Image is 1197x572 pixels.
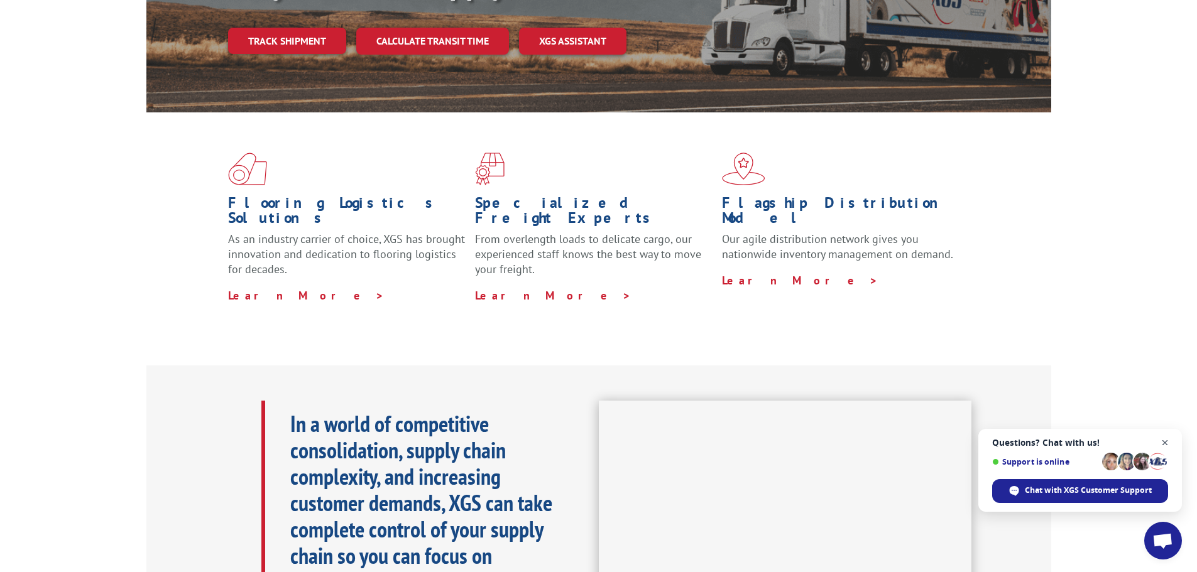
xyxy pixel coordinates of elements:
[228,153,267,185] img: xgs-icon-total-supply-chain-intelligence-red
[228,232,465,276] span: As an industry carrier of choice, XGS has brought innovation and dedication to flooring logistics...
[228,28,346,54] a: Track shipment
[475,232,713,288] p: From overlength loads to delicate cargo, our experienced staff knows the best way to move your fr...
[1157,435,1173,451] span: Close chat
[475,288,631,303] a: Learn More >
[992,479,1168,503] div: Chat with XGS Customer Support
[992,438,1168,448] span: Questions? Chat with us!
[228,195,466,232] h1: Flooring Logistics Solutions
[992,457,1098,467] span: Support is online
[722,195,959,232] h1: Flagship Distribution Model
[356,28,509,55] a: Calculate transit time
[519,28,626,55] a: XGS ASSISTANT
[722,232,953,261] span: Our agile distribution network gives you nationwide inventory management on demand.
[228,288,385,303] a: Learn More >
[1144,522,1182,559] div: Open chat
[1025,485,1152,496] span: Chat with XGS Customer Support
[475,195,713,232] h1: Specialized Freight Experts
[722,153,765,185] img: xgs-icon-flagship-distribution-model-red
[475,153,505,185] img: xgs-icon-focused-on-flooring-red
[722,273,878,288] a: Learn More >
